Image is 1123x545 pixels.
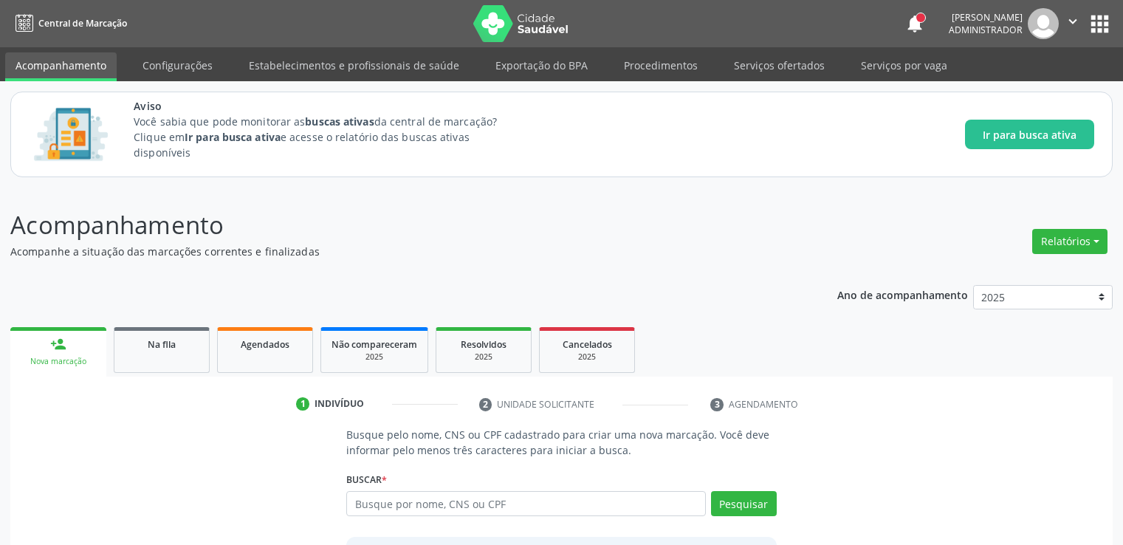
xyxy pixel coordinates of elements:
div: 2025 [332,352,417,363]
div: Nova marcação [21,356,96,367]
button: notifications [904,13,925,34]
strong: buscas ativas [305,114,374,128]
button: apps [1087,11,1113,37]
span: Agendados [241,338,289,351]
p: Acompanhe a situação das marcações correntes e finalizadas [10,244,782,259]
span: Não compareceram [332,338,417,351]
i:  [1065,13,1081,30]
div: 2025 [447,352,521,363]
div: person_add [50,336,66,352]
div: 2025 [550,352,624,363]
label: Buscar [346,468,387,491]
span: Administrador [949,24,1023,36]
span: Resolvidos [461,338,506,351]
button: Pesquisar [711,491,777,516]
img: Imagem de CalloutCard [29,101,113,168]
span: Ir para busca ativa [983,127,1076,143]
a: Central de Marcação [10,11,127,35]
button: Ir para busca ativa [965,120,1094,149]
p: Ano de acompanhamento [837,285,968,304]
button: Relatórios [1032,229,1107,254]
input: Busque por nome, CNS ou CPF [346,491,705,516]
p: Acompanhamento [10,207,782,244]
img: img [1028,8,1059,39]
a: Serviços por vaga [851,52,958,78]
button:  [1059,8,1087,39]
a: Estabelecimentos e profissionais de saúde [238,52,470,78]
div: 1 [296,397,309,411]
span: Cancelados [563,338,612,351]
a: Exportação do BPA [485,52,598,78]
span: Aviso [134,98,524,114]
span: Na fila [148,338,176,351]
a: Configurações [132,52,223,78]
a: Acompanhamento [5,52,117,81]
p: Busque pelo nome, CNS ou CPF cadastrado para criar uma nova marcação. Você deve informar pelo men... [346,427,776,458]
div: Indivíduo [315,397,364,411]
strong: Ir para busca ativa [185,130,281,144]
a: Procedimentos [614,52,708,78]
div: [PERSON_NAME] [949,11,1023,24]
a: Serviços ofertados [724,52,835,78]
span: Central de Marcação [38,17,127,30]
p: Você sabia que pode monitorar as da central de marcação? Clique em e acesse o relatório das busca... [134,114,524,160]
